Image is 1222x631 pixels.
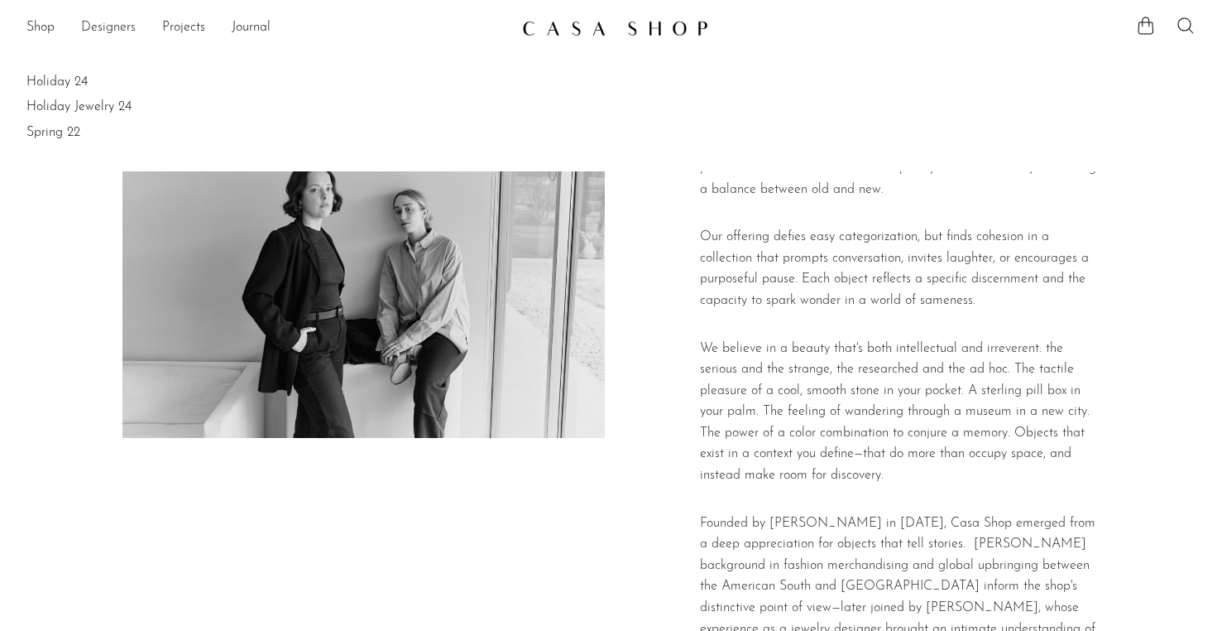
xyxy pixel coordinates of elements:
a: Spring 22 [26,123,1196,142]
a: Holiday Jewelry 24 [26,98,1196,116]
a: Designers [81,17,136,39]
ul: NEW HEADER MENU [26,14,509,42]
p: We believe in a beauty that's both intellectual and irreverent: the serious and the strange, the ... [700,339,1100,487]
a: Projects [162,17,205,39]
a: Shop [26,17,55,39]
a: Journal [232,17,271,39]
p: Our offering defies easy categorization, but finds cohesion in a collection that prompts conversa... [700,227,1100,311]
nav: Desktop navigation [26,14,509,42]
a: Holiday 24 [26,73,1196,91]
